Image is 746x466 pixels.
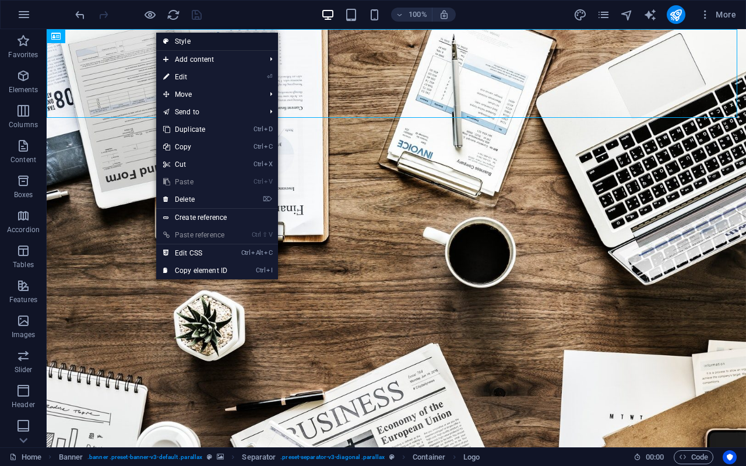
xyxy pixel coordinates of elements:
i: C [264,143,272,150]
p: Tables [13,260,34,269]
span: Click to select. Double-click to edit [413,450,445,464]
a: CtrlDDuplicate [156,121,234,138]
i: Ctrl [254,160,263,168]
i: ⌦ [263,195,272,203]
a: CtrlAltCEdit CSS [156,244,234,262]
i: Ctrl [254,143,263,150]
i: Pages (Ctrl+Alt+S) [597,8,610,22]
i: X [264,160,272,168]
button: Code [674,450,713,464]
button: publish [667,5,685,24]
span: Click to select. Double-click to edit [463,450,480,464]
button: reload [166,8,180,22]
a: CtrlICopy element ID [156,262,234,279]
a: ⏎Edit [156,68,234,86]
a: CtrlXCut [156,156,234,173]
h6: Session time [634,450,664,464]
i: D [264,125,272,133]
i: Alt [251,249,263,257]
a: CtrlVPaste [156,173,234,191]
i: V [269,231,272,239]
i: Navigator [620,8,634,22]
p: Accordion [7,225,40,234]
i: Ctrl [254,125,263,133]
h6: 100% [409,8,427,22]
i: Ctrl [241,249,251,257]
a: CtrlCCopy [156,138,234,156]
i: AI Writer [643,8,657,22]
p: Columns [9,120,38,129]
i: Reload page [167,8,180,22]
i: Publish [669,8,682,22]
span: . preset-separator-v3-diagonal .parallax [280,450,385,464]
a: Ctrl⇧VPaste reference [156,226,234,244]
a: Create reference [156,209,278,226]
span: 00 00 [646,450,664,464]
p: Header [12,400,35,409]
p: Favorites [8,50,38,59]
i: I [266,267,272,274]
button: pages [597,8,611,22]
i: This element contains a background [217,454,224,460]
p: Boxes [14,190,33,199]
i: This element is a customizable preset [207,454,212,460]
p: Elements [9,85,38,94]
button: undo [73,8,87,22]
i: Ctrl [254,178,263,185]
button: More [695,5,741,24]
a: Style [156,33,278,50]
button: 100% [391,8,432,22]
i: Design (Ctrl+Alt+Y) [573,8,587,22]
span: . banner .preset-banner-v3-default .parallax [87,450,202,464]
i: Undo: Change image (Ctrl+Z) [73,8,87,22]
i: ⇧ [262,231,268,239]
span: Click to select. Double-click to edit [59,450,83,464]
button: text_generator [643,8,657,22]
button: Usercentrics [723,450,737,464]
i: Ctrl [252,231,261,239]
p: Slider [15,365,33,374]
nav: breadcrumb [59,450,480,464]
i: This element is a customizable preset [389,454,395,460]
span: Move [156,86,261,103]
button: navigator [620,8,634,22]
i: V [264,178,272,185]
span: : [654,453,656,461]
span: Add content [156,51,261,68]
span: More [699,9,736,20]
i: C [264,249,272,257]
p: Features [9,295,37,304]
p: Images [12,330,36,339]
a: Send to [156,103,261,121]
span: Code [679,450,708,464]
span: Click to select. Double-click to edit [242,450,276,464]
a: ⌦Delete [156,191,234,208]
button: design [573,8,587,22]
a: Click to cancel selection. Double-click to open Pages [9,450,41,464]
i: ⏎ [267,73,272,80]
i: Ctrl [256,267,265,274]
p: Content [10,155,36,164]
